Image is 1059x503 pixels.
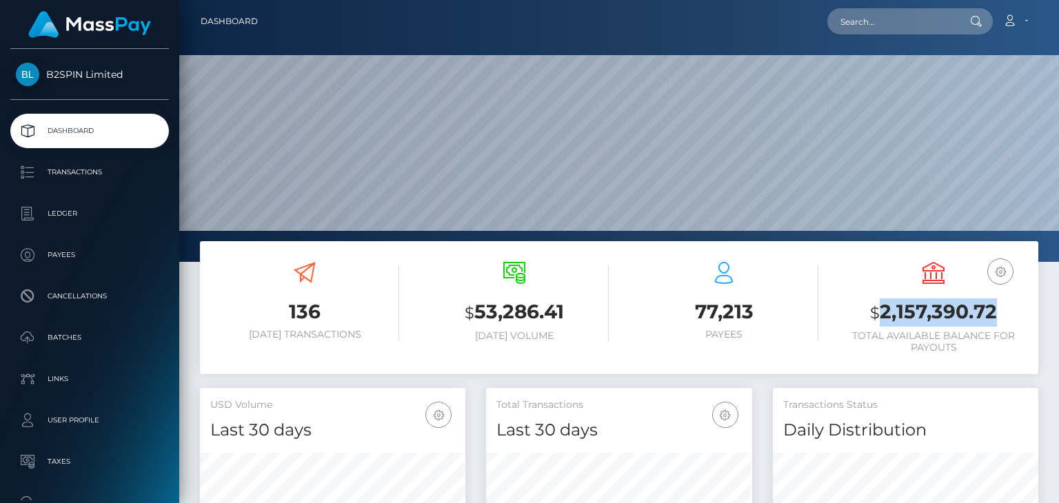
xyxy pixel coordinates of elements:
[839,298,1028,327] h3: 2,157,390.72
[10,68,169,81] span: B2SPIN Limited
[210,398,455,412] h5: USD Volume
[629,298,818,325] h3: 77,213
[210,418,455,442] h4: Last 30 days
[783,418,1028,442] h4: Daily Distribution
[16,203,163,224] p: Ledger
[10,155,169,189] a: Transactions
[16,121,163,141] p: Dashboard
[10,238,169,272] a: Payees
[870,303,880,322] small: $
[210,329,399,340] h6: [DATE] Transactions
[10,403,169,438] a: User Profile
[16,162,163,183] p: Transactions
[827,8,957,34] input: Search...
[210,298,399,325] h3: 136
[16,245,163,265] p: Payees
[496,418,741,442] h4: Last 30 days
[10,444,169,479] a: Taxes
[465,303,474,322] small: $
[16,63,39,86] img: B2SPIN Limited
[10,362,169,396] a: Links
[10,114,169,148] a: Dashboard
[783,398,1028,412] h5: Transactions Status
[16,327,163,348] p: Batches
[10,196,169,231] a: Ledger
[420,298,609,327] h3: 53,286.41
[839,330,1028,353] h6: Total Available Balance for Payouts
[28,11,151,38] img: MassPay Logo
[16,369,163,389] p: Links
[629,329,818,340] h6: Payees
[10,320,169,355] a: Batches
[10,279,169,314] a: Cancellations
[496,398,741,412] h5: Total Transactions
[201,7,258,36] a: Dashboard
[16,286,163,307] p: Cancellations
[420,330,609,342] h6: [DATE] Volume
[16,451,163,472] p: Taxes
[16,410,163,431] p: User Profile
